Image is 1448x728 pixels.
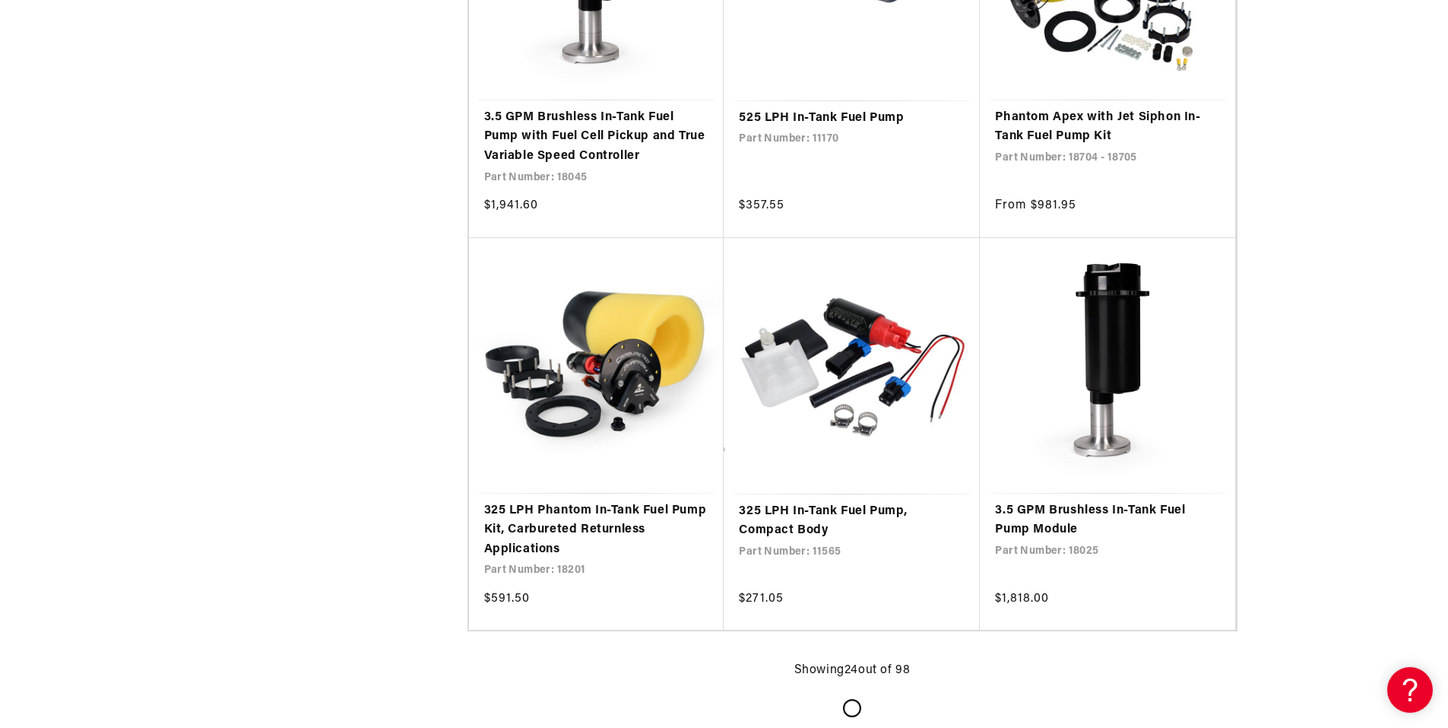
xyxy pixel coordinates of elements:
[484,501,709,560] a: 325 LPH Phantom In-Tank Fuel Pump Kit, Carbureted Returnless Applications
[844,664,858,676] span: 24
[794,661,911,681] p: Showing out of 98
[995,501,1220,540] a: 3.5 GPM Brushless In-Tank Fuel Pump Module
[739,502,965,541] a: 325 LPH In-Tank Fuel Pump, Compact Body
[995,108,1220,147] a: Phantom Apex with Jet Siphon In-Tank Fuel Pump Kit
[739,109,965,129] a: 525 LPH In-Tank Fuel Pump
[484,108,709,167] a: 3.5 GPM Brushless In-Tank Fuel Pump with Fuel Cell Pickup and True Variable Speed Controller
